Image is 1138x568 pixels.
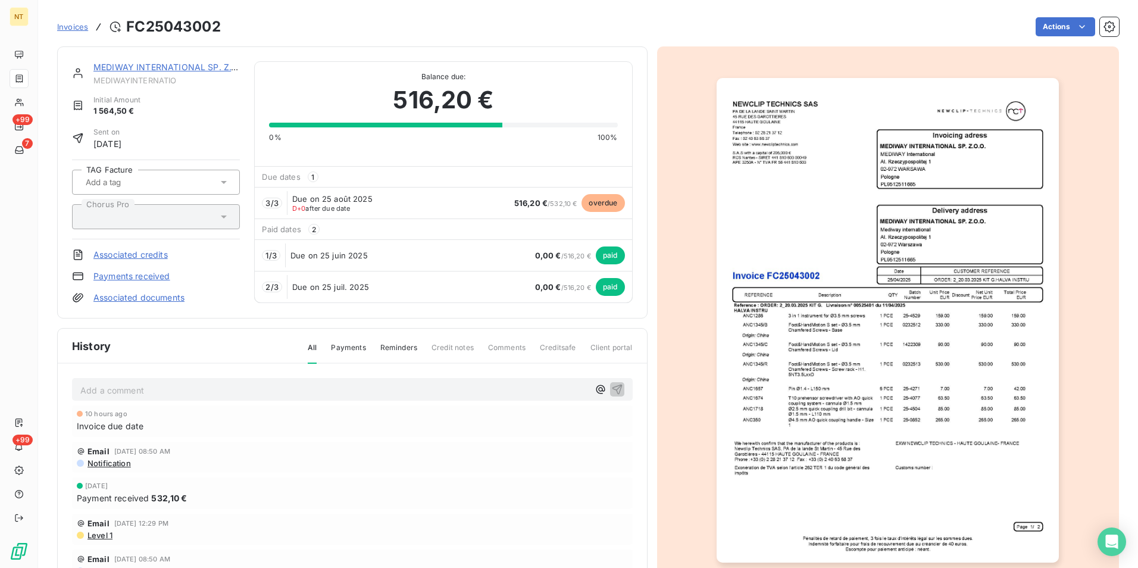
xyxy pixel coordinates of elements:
span: Invoice due date [77,420,143,432]
img: invoice_thumbnail [717,78,1059,563]
span: 7 [22,138,33,149]
span: Payments [331,342,365,363]
span: Balance due: [269,71,617,82]
a: Payments received [93,270,170,282]
span: Notification [86,458,131,468]
span: 2 [308,224,320,235]
span: / 516,20 € [535,283,591,292]
span: [DATE] [85,482,108,489]
button: Actions [1036,17,1095,36]
a: 7 [10,141,28,160]
span: [DATE] 08:50 AM [114,555,170,563]
span: Due on 25 août 2025 [292,194,373,204]
span: Due dates [262,172,300,182]
span: Payment received [77,492,149,504]
span: 100% [598,132,618,143]
span: 532,10 € [151,492,187,504]
span: Initial Amount [93,95,140,105]
span: All [308,342,317,364]
span: 1 / 3 [265,251,276,260]
span: Paid dates [262,224,301,234]
span: 3 / 3 [265,198,278,208]
span: 0% [269,132,281,143]
span: Credit notes [432,342,474,363]
span: overdue [581,194,624,212]
span: paid [596,278,625,296]
span: D+0 [292,204,305,213]
span: [DATE] 12:29 PM [114,520,168,527]
span: History [72,338,111,354]
span: 0,00 € [535,251,561,260]
span: Email [87,519,110,528]
span: 516,20 € [393,82,493,118]
span: 2 / 3 [265,282,278,292]
span: Sent on [93,127,121,138]
a: Associated documents [93,292,185,304]
a: Associated credits [93,249,168,261]
span: [DATE] [93,138,121,150]
span: Email [87,554,110,564]
span: paid [596,246,625,264]
span: Creditsafe [540,342,576,363]
span: 10 hours ago [85,410,127,417]
img: Logo LeanPay [10,542,29,561]
span: / 532,10 € [514,199,577,208]
span: 0,00 € [535,282,561,292]
span: after due date [292,205,351,212]
span: +99 [12,114,33,125]
a: MEDIWAY INTERNATIONAL SP. Z.O.O. [93,62,248,72]
span: +99 [12,435,33,445]
span: Due on 25 juil. 2025 [292,282,369,292]
span: Reminders [380,342,417,363]
span: 1 [308,171,318,182]
span: Level 1 [86,530,112,540]
span: Due on 25 juin 2025 [290,251,368,260]
span: Client portal [590,342,633,363]
span: MEDIWAYINTERNATIO [93,76,240,85]
span: Invoices [57,22,88,32]
span: 1 564,50 € [93,105,140,117]
span: Email [87,447,110,456]
span: [DATE] 08:50 AM [114,448,170,455]
a: +99 [10,117,28,136]
div: NT [10,7,29,26]
span: / 516,20 € [535,252,591,260]
a: Invoices [57,21,88,33]
span: Comments [488,342,526,363]
div: Open Intercom Messenger [1098,528,1126,556]
span: 516,20 € [514,198,548,208]
h3: FC25043002 [126,16,221,38]
input: Add a tag [85,177,156,188]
